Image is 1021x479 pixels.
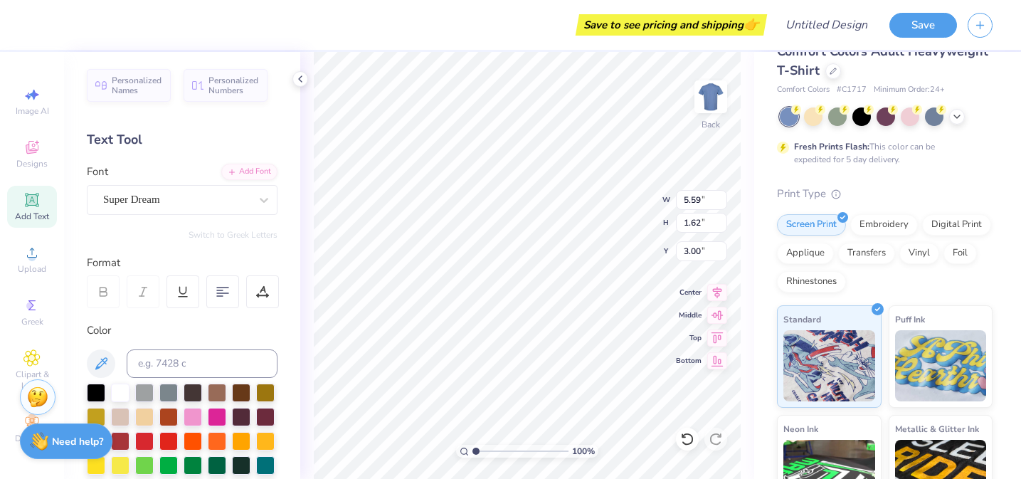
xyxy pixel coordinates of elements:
[874,84,945,96] span: Minimum Order: 24 +
[794,140,969,166] div: This color can be expedited for 5 day delivery.
[697,83,725,111] img: Back
[189,229,277,241] button: Switch to Greek Letters
[895,421,979,436] span: Metallic & Glitter Ink
[676,288,702,298] span: Center
[889,13,957,38] button: Save
[676,356,702,366] span: Bottom
[127,349,277,378] input: e.g. 7428 c
[777,243,834,264] div: Applique
[838,243,895,264] div: Transfers
[676,333,702,343] span: Top
[922,214,991,236] div: Digital Print
[702,118,720,131] div: Back
[208,75,259,95] span: Personalized Numbers
[7,369,57,391] span: Clipart & logos
[18,263,46,275] span: Upload
[15,433,49,444] span: Decorate
[16,105,49,117] span: Image AI
[52,435,103,448] strong: Need help?
[777,84,830,96] span: Comfort Colors
[87,255,279,271] div: Format
[572,445,595,458] span: 100 %
[895,312,925,327] span: Puff Ink
[774,11,879,39] input: Untitled Design
[783,421,818,436] span: Neon Ink
[777,214,846,236] div: Screen Print
[895,330,987,401] img: Puff Ink
[15,211,49,222] span: Add Text
[87,164,108,180] label: Font
[777,186,993,202] div: Print Type
[16,158,48,169] span: Designs
[777,271,846,293] div: Rhinestones
[943,243,977,264] div: Foil
[837,84,867,96] span: # C1717
[850,214,918,236] div: Embroidery
[87,322,277,339] div: Color
[783,312,821,327] span: Standard
[899,243,939,264] div: Vinyl
[676,310,702,320] span: Middle
[21,316,43,327] span: Greek
[221,164,277,180] div: Add Font
[783,330,875,401] img: Standard
[87,130,277,149] div: Text Tool
[744,16,759,33] span: 👉
[579,14,763,36] div: Save to see pricing and shipping
[794,141,869,152] strong: Fresh Prints Flash:
[112,75,162,95] span: Personalized Names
